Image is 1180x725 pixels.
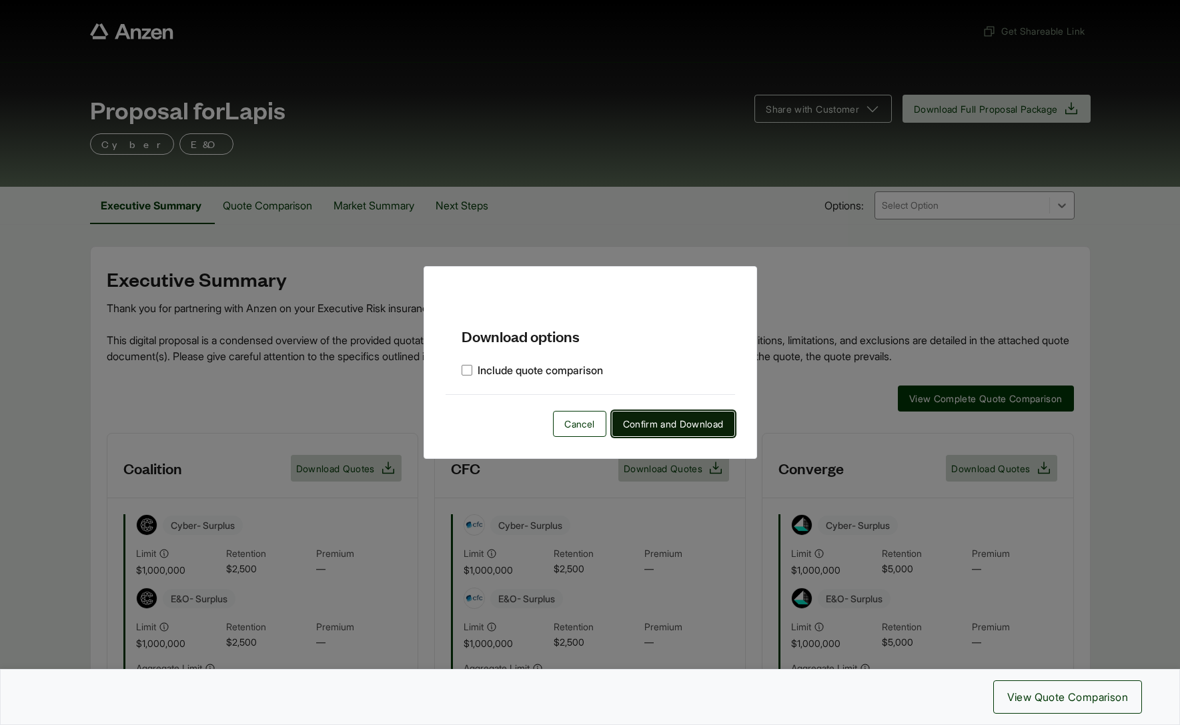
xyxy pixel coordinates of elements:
[446,304,735,346] h5: Download options
[612,411,735,437] button: Confirm and Download
[993,680,1142,714] button: View Quote Comparison
[553,411,606,437] button: Cancel
[623,417,724,431] span: Confirm and Download
[564,417,594,431] span: Cancel
[1007,689,1128,705] span: View Quote Comparison
[462,362,603,378] label: Include quote comparison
